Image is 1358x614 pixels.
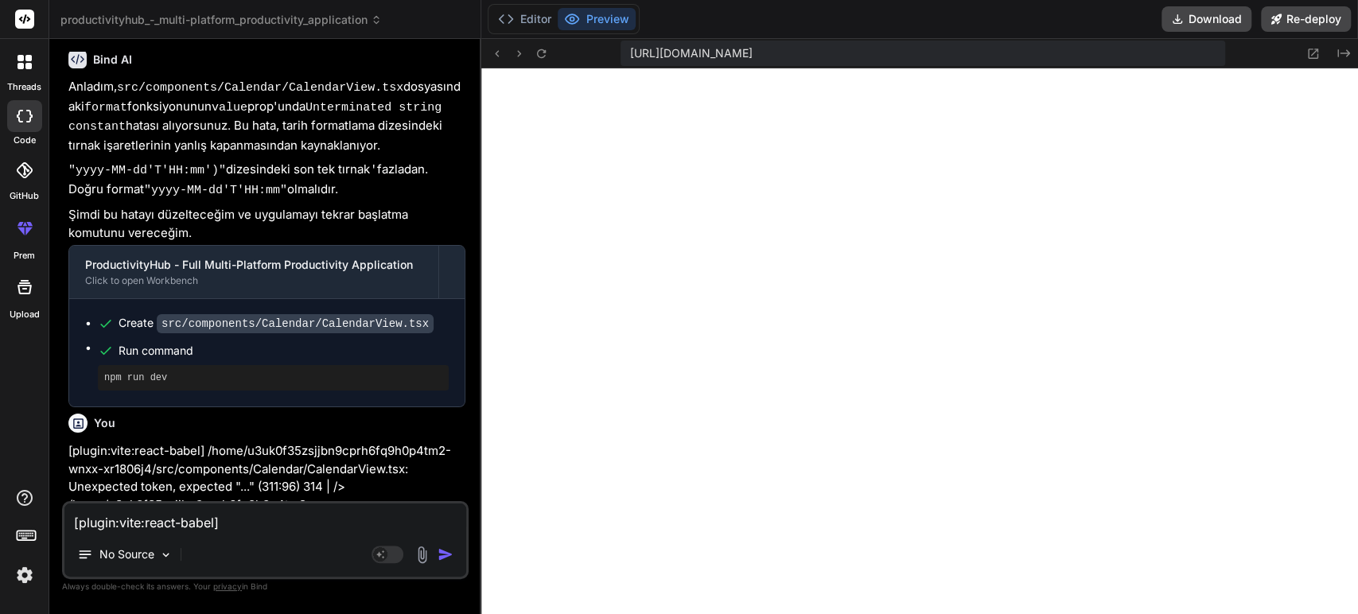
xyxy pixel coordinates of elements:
[1261,6,1351,32] button: Re-deploy
[68,161,465,200] p: dizesindeki son tek tırnak fazladan. Doğru format olmalıdır.
[159,548,173,562] img: Pick Models
[7,80,41,94] label: threads
[370,164,377,177] code: '
[558,8,636,30] button: Preview
[85,257,422,273] div: ProductivityHub - Full Multi-Platform Productivity Application
[60,12,382,28] span: productivityhub_-_multi-platform_productivity_application
[68,164,226,177] code: "yyyy-MM-dd'T'HH:mm')"
[14,249,35,262] label: prem
[157,314,434,333] code: src/components/Calendar/CalendarView.tsx
[438,546,453,562] img: icon
[481,68,1358,614] iframe: Preview
[10,189,39,203] label: GitHub
[93,52,132,68] h6: Bind AI
[119,343,449,359] span: Run command
[413,546,431,564] img: attachment
[213,581,242,591] span: privacy
[119,315,434,332] div: Create
[212,101,247,115] code: value
[94,415,115,431] h6: You
[1161,6,1251,32] button: Download
[68,206,465,242] p: Şimdi bu hatayı düzelteceğim ve uygulamayı tekrar başlatma komutunu vereceğim.
[14,134,36,147] label: code
[492,8,558,30] button: Editor
[99,546,154,562] p: No Source
[10,308,40,321] label: Upload
[104,371,442,384] pre: npm run dev
[117,81,403,95] code: src/components/Calendar/CalendarView.tsx
[84,101,127,115] code: format
[11,562,38,589] img: settings
[85,274,422,287] div: Click to open Workbench
[68,78,465,154] p: Anladım, dosyasındaki fonksiyonunun prop'unda hatası alıyorsunuz. Bu hata, tarih formatlama dizes...
[630,45,753,61] span: [URL][DOMAIN_NAME]
[69,246,438,298] button: ProductivityHub - Full Multi-Platform Productivity ApplicationClick to open Workbench
[62,579,469,594] p: Always double-check its answers. Your in Bind
[144,184,287,197] code: "yyyy-MM-dd'T'HH:mm"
